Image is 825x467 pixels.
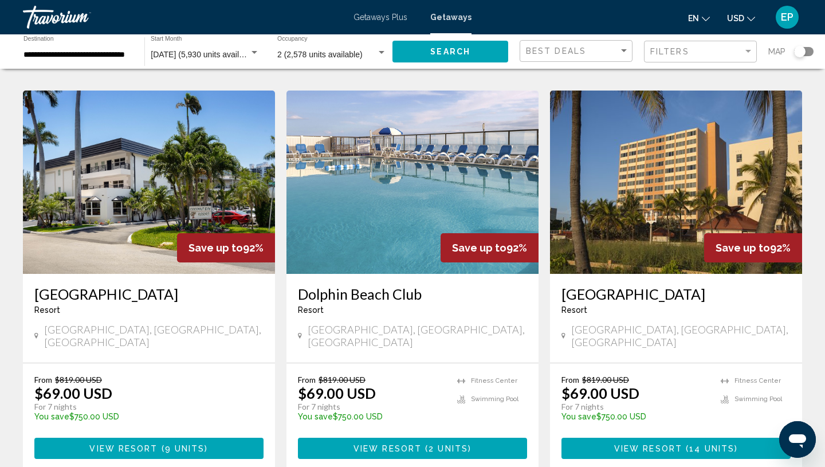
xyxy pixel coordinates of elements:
[734,377,781,384] span: Fitness Center
[89,444,158,453] span: View Resort
[353,444,422,453] span: View Resort
[34,412,69,421] span: You save
[55,375,102,384] span: $819.00 USD
[716,242,770,254] span: Save up to
[298,412,446,421] p: $750.00 USD
[151,50,257,59] span: [DATE] (5,930 units available)
[550,91,802,274] img: 1938E01L.jpg
[429,444,468,453] span: 2 units
[526,46,629,56] mat-select: Sort by
[277,50,363,59] span: 2 (2,578 units available)
[561,438,791,459] button: View Resort(14 units)
[34,384,112,402] p: $69.00 USD
[768,44,785,60] span: Map
[158,444,209,453] span: ( )
[781,11,793,23] span: EP
[561,305,587,315] span: Resort
[452,242,506,254] span: Save up to
[298,402,446,412] p: For 7 nights
[298,438,527,459] button: View Resort(2 units)
[561,412,709,421] p: $750.00 USD
[682,444,738,453] span: ( )
[34,402,252,412] p: For 7 nights
[526,46,586,56] span: Best Deals
[298,285,527,303] a: Dolphin Beach Club
[188,242,243,254] span: Save up to
[430,48,470,57] span: Search
[644,40,757,64] button: Filter
[298,305,324,315] span: Resort
[353,13,407,22] a: Getaways Plus
[704,233,802,262] div: 92%
[34,412,252,421] p: $750.00 USD
[392,41,508,62] button: Search
[430,13,472,22] a: Getaways
[422,444,472,453] span: ( )
[571,323,791,348] span: [GEOGRAPHIC_DATA], [GEOGRAPHIC_DATA], [GEOGRAPHIC_DATA]
[23,91,275,274] img: 2626E01X.jpg
[561,384,639,402] p: $69.00 USD
[614,444,682,453] span: View Resort
[298,375,316,384] span: From
[561,412,596,421] span: You save
[298,412,333,421] span: You save
[177,233,275,262] div: 92%
[34,375,52,384] span: From
[561,402,709,412] p: For 7 nights
[779,421,816,458] iframe: Кнопка запуска окна обмена сообщениями
[319,375,366,384] span: $819.00 USD
[650,47,689,56] span: Filters
[441,233,539,262] div: 92%
[34,438,264,459] button: View Resort(9 units)
[471,377,517,384] span: Fitness Center
[772,5,802,29] button: User Menu
[308,323,527,348] span: [GEOGRAPHIC_DATA], [GEOGRAPHIC_DATA], [GEOGRAPHIC_DATA]
[165,444,205,453] span: 9 units
[286,91,539,274] img: 1652O01X.jpg
[561,375,579,384] span: From
[23,6,342,29] a: Travorium
[734,395,782,403] span: Swimming Pool
[688,14,699,23] span: en
[44,323,264,348] span: [GEOGRAPHIC_DATA], [GEOGRAPHIC_DATA], [GEOGRAPHIC_DATA]
[471,395,518,403] span: Swimming Pool
[561,285,791,303] a: [GEOGRAPHIC_DATA]
[582,375,629,384] span: $819.00 USD
[298,384,376,402] p: $69.00 USD
[688,10,710,26] button: Change language
[34,285,264,303] a: [GEOGRAPHIC_DATA]
[727,10,755,26] button: Change currency
[34,305,60,315] span: Resort
[689,444,734,453] span: 14 units
[727,14,744,23] span: USD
